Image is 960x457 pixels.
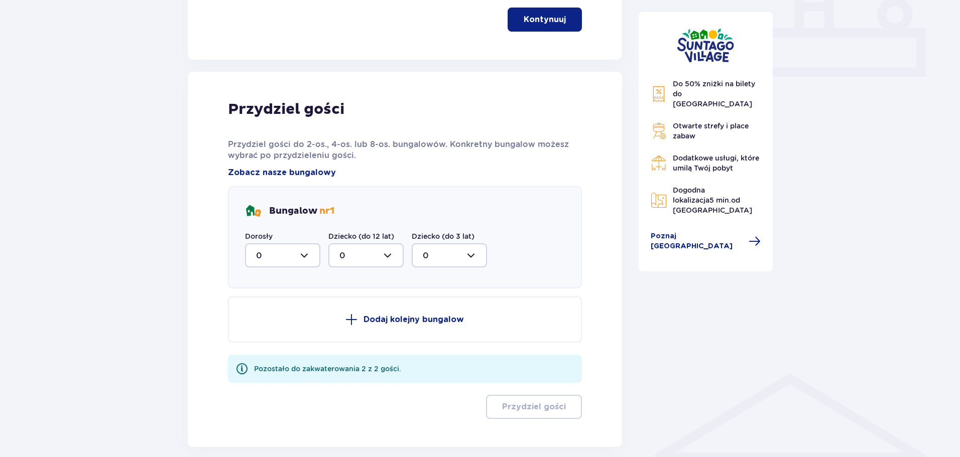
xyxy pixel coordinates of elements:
[269,205,334,217] p: Bungalow
[245,231,273,241] label: Dorosły
[651,123,667,139] img: Grill Icon
[651,155,667,171] img: Restaurant Icon
[228,139,582,161] p: Przydziel gości do 2-os., 4-os. lub 8-os. bungalowów. Konkretny bungalow możesz wybrać po przydzi...
[319,205,334,217] span: nr 1
[228,167,336,178] a: Zobacz nasze bungalowy
[524,14,566,25] p: Kontynuuj
[677,28,734,63] img: Suntago Village
[254,364,401,374] div: Pozostało do zakwaterowania 2 z 2 gości.
[364,314,464,325] p: Dodaj kolejny bungalow
[651,231,761,251] a: Poznaj [GEOGRAPHIC_DATA]
[651,86,667,102] img: Discount Icon
[502,401,566,412] p: Przydziel gości
[651,192,667,208] img: Map Icon
[228,100,344,119] p: Przydziel gości
[328,231,394,241] label: Dziecko (do 12 lat)
[245,203,261,219] img: bungalows Icon
[673,122,749,140] span: Otwarte strefy i place zabaw
[508,8,582,32] button: Kontynuuj
[709,196,731,204] span: 5 min.
[412,231,474,241] label: Dziecko (do 3 lat)
[673,186,752,214] span: Dogodna lokalizacja od [GEOGRAPHIC_DATA]
[673,154,759,172] span: Dodatkowe usługi, które umilą Twój pobyt
[651,231,743,251] span: Poznaj [GEOGRAPHIC_DATA]
[673,80,755,108] span: Do 50% zniżki na bilety do [GEOGRAPHIC_DATA]
[486,395,582,419] button: Przydziel gości
[228,296,582,343] button: Dodaj kolejny bungalow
